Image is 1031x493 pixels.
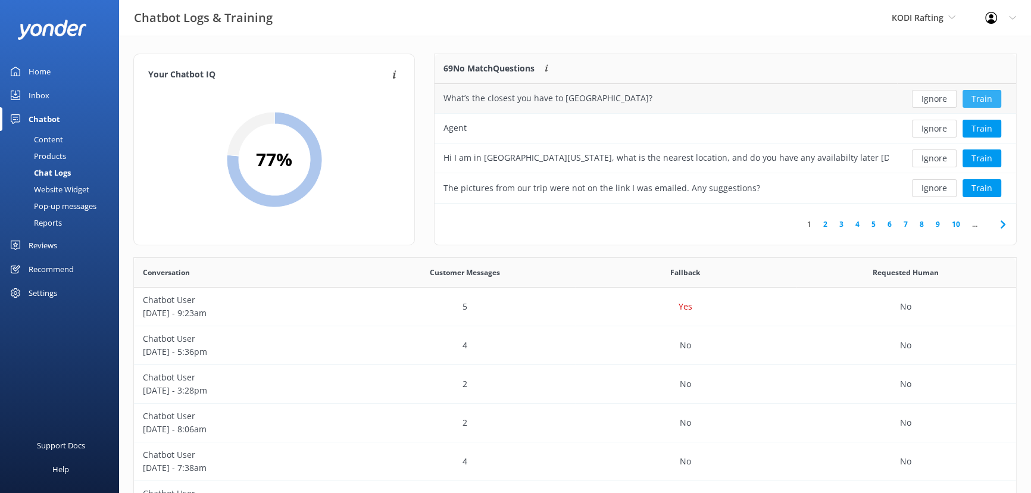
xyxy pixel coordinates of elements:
h3: Chatbot Logs & Training [134,8,273,27]
button: Ignore [912,179,957,197]
a: Reports [7,214,119,231]
p: No [900,339,911,352]
p: No [680,377,691,391]
div: Content [7,131,63,148]
div: Help [52,457,69,481]
a: Pop-up messages [7,198,119,214]
p: [DATE] - 5:36pm [143,345,346,358]
div: Chat Logs [7,164,71,181]
button: Train [963,90,1001,108]
div: Hi I am in [GEOGRAPHIC_DATA][US_STATE], what is the nearest location, and do you have any availab... [443,151,888,164]
p: Chatbot User [143,332,346,345]
div: grid [435,84,1016,203]
a: 10 [946,219,966,230]
p: No [900,416,911,429]
div: row [134,442,1016,481]
p: 69 No Match Questions [443,62,535,75]
div: Agent [443,121,467,135]
a: Content [7,131,119,148]
div: row [435,173,1016,203]
div: Reviews [29,233,57,257]
p: Chatbot User [143,294,346,307]
p: 4 [463,455,467,468]
p: 2 [463,416,467,429]
p: No [900,455,911,468]
button: Train [963,149,1001,167]
a: 3 [833,219,849,230]
button: Ignore [912,90,957,108]
p: 4 [463,339,467,352]
a: Chat Logs [7,164,119,181]
p: No [680,339,691,352]
div: Chatbot [29,107,60,131]
span: Customer Messages [430,267,500,278]
p: [DATE] - 7:38am [143,461,346,475]
span: KODI Rafting [892,12,943,23]
p: 2 [463,377,467,391]
p: [DATE] - 3:28pm [143,384,346,397]
p: No [680,416,691,429]
div: Pop-up messages [7,198,96,214]
a: 9 [930,219,946,230]
p: No [680,455,691,468]
div: row [134,288,1016,326]
a: 6 [882,219,898,230]
div: The pictures from our trip were not on the link I was emailed. Any suggestions? [443,182,760,195]
a: Website Widget [7,181,119,198]
div: row [435,84,1016,114]
span: ... [966,219,983,230]
div: Reports [7,214,62,231]
p: [DATE] - 8:06am [143,423,346,436]
div: Support Docs [37,433,85,457]
p: Chatbot User [143,371,346,384]
button: Train [963,120,1001,138]
div: row [134,365,1016,404]
a: 7 [898,219,914,230]
p: 5 [463,300,467,313]
span: Requested Human [873,267,939,278]
img: yonder-white-logo.png [18,20,86,39]
p: Yes [679,300,692,313]
a: 1 [801,219,817,230]
div: What’s the closest you have to [GEOGRAPHIC_DATA]? [443,92,652,105]
div: Home [29,60,51,83]
button: Ignore [912,120,957,138]
a: 8 [914,219,930,230]
button: Train [963,179,1001,197]
a: 4 [849,219,866,230]
p: No [900,377,911,391]
p: No [900,300,911,313]
div: Settings [29,281,57,305]
div: Website Widget [7,181,89,198]
div: row [134,404,1016,442]
div: row [435,114,1016,143]
span: Fallback [670,267,700,278]
div: Recommend [29,257,74,281]
div: Inbox [29,83,49,107]
span: Conversation [143,267,190,278]
p: Chatbot User [143,448,346,461]
div: Products [7,148,66,164]
div: row [435,143,1016,173]
button: Ignore [912,149,957,167]
h4: Your Chatbot IQ [148,68,389,82]
a: 2 [817,219,833,230]
a: Products [7,148,119,164]
p: Chatbot User [143,410,346,423]
h2: 77 % [256,145,292,174]
p: [DATE] - 9:23am [143,307,346,320]
div: row [134,326,1016,365]
a: 5 [866,219,882,230]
